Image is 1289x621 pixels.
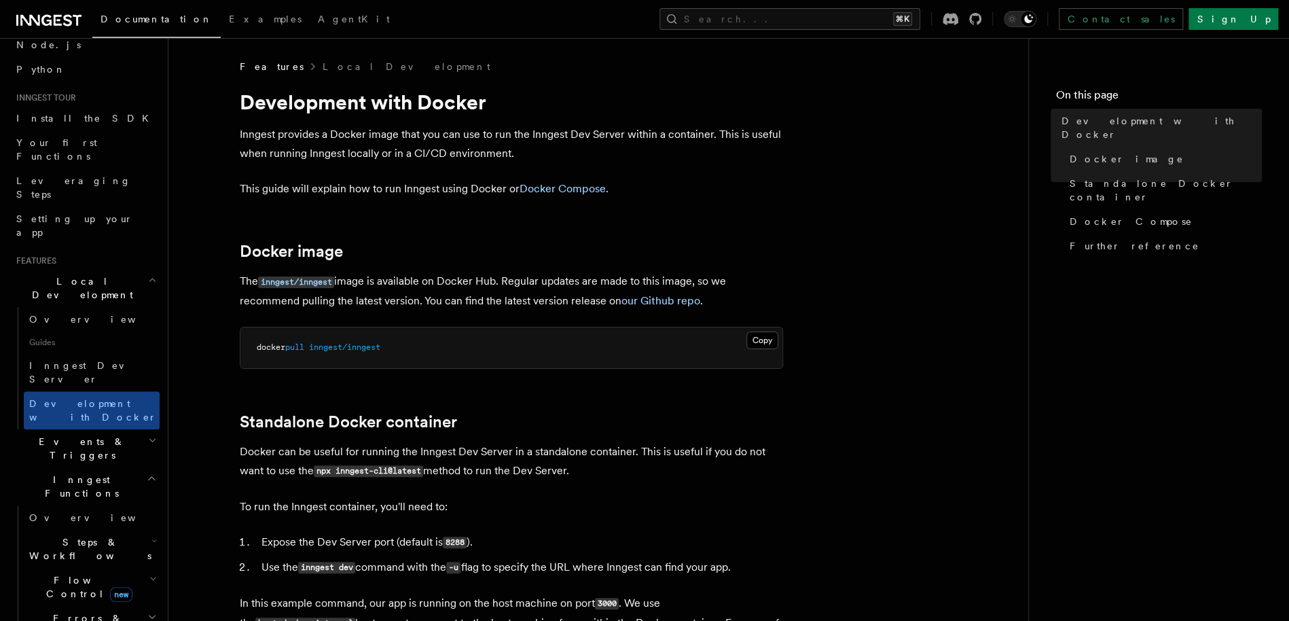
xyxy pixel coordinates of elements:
[1064,209,1262,234] a: Docker Compose
[16,213,133,238] span: Setting up your app
[29,512,169,523] span: Overview
[101,14,213,24] span: Documentation
[29,398,157,423] span: Development with Docker
[24,332,160,353] span: Guides
[11,269,160,307] button: Local Development
[1056,87,1262,109] h4: On this page
[16,175,131,200] span: Leveraging Steps
[11,57,160,82] a: Python
[24,568,160,606] button: Flow Controlnew
[1064,234,1262,258] a: Further reference
[446,562,460,573] code: -u
[257,533,783,552] li: Expose the Dev Server port (default is ).
[24,573,149,601] span: Flow Control
[11,255,56,266] span: Features
[1070,215,1193,228] span: Docker Compose
[221,4,310,37] a: Examples
[1056,109,1262,147] a: Development with Docker
[520,182,606,195] a: Docker Compose
[240,272,783,310] p: The image is available on Docker Hub. Regular updates are made to this image, so we recommend pul...
[443,537,467,548] code: 8288
[29,314,169,325] span: Overview
[92,4,221,38] a: Documentation
[16,137,97,162] span: Your first Functions
[1188,8,1278,30] a: Sign Up
[1059,8,1183,30] a: Contact sales
[11,92,76,103] span: Inngest tour
[659,8,920,30] button: Search...⌘K
[240,442,783,481] p: Docker can be useful for running the Inngest Dev Server in a standalone container. This is useful...
[893,12,912,26] kbd: ⌘K
[621,294,700,307] a: our Github repo
[285,342,304,352] span: pull
[16,39,81,50] span: Node.js
[24,530,160,568] button: Steps & Workflows
[240,497,783,516] p: To run the Inngest container, you'll need to:
[1064,171,1262,209] a: Standalone Docker container
[240,412,457,431] a: Standalone Docker container
[240,90,783,114] h1: Development with Docker
[11,168,160,207] a: Leveraging Steps
[24,505,160,530] a: Overview
[11,106,160,130] a: Install the SDK
[1070,239,1199,253] span: Further reference
[11,435,148,462] span: Events & Triggers
[746,332,778,349] button: Copy
[257,342,285,352] span: docker
[24,307,160,332] a: Overview
[11,467,160,505] button: Inngest Functions
[11,473,147,500] span: Inngest Functions
[11,274,148,302] span: Local Development
[258,277,334,288] code: inngest/inngest
[229,14,302,24] span: Examples
[11,307,160,429] div: Local Development
[11,33,160,57] a: Node.js
[310,4,398,37] a: AgentKit
[16,64,66,75] span: Python
[1064,147,1262,171] a: Docker image
[318,14,390,24] span: AgentKit
[1070,152,1184,166] span: Docker image
[595,598,619,609] code: 3000
[11,429,160,467] button: Events & Triggers
[1004,11,1036,27] button: Toggle dark mode
[240,179,783,198] p: This guide will explain how to run Inngest using Docker or .
[11,130,160,168] a: Your first Functions
[309,342,380,352] span: inngest/inngest
[1061,114,1262,141] span: Development with Docker
[11,207,160,245] a: Setting up your app
[1070,177,1262,204] span: Standalone Docker container
[24,535,151,563] span: Steps & Workflows
[257,558,783,578] li: Use the command with the flag to specify the URL where Inngest can find your app.
[16,113,157,124] span: Install the SDK
[323,60,490,73] a: Local Development
[240,60,304,73] span: Features
[29,360,145,385] span: Inngest Dev Server
[258,274,334,287] a: inngest/inngest
[24,391,160,429] a: Development with Docker
[24,353,160,391] a: Inngest Dev Server
[298,562,355,573] code: inngest dev
[110,587,132,602] span: new
[240,125,783,163] p: Inngest provides a Docker image that you can use to run the Inngest Dev Server within a container...
[314,465,423,477] code: npx inngest-cli@latest
[240,242,343,261] a: Docker image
